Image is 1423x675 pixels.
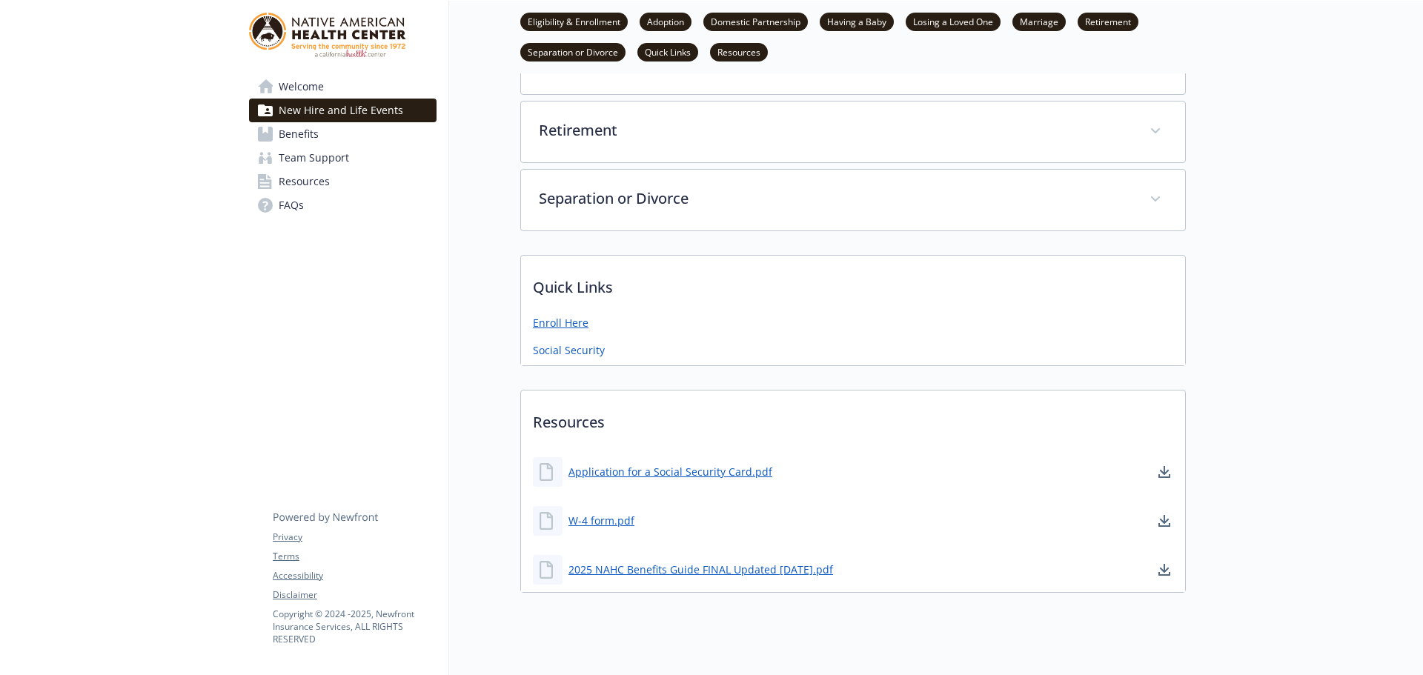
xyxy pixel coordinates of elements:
[273,588,436,602] a: Disclaimer
[640,14,691,28] a: Adoption
[637,44,698,59] a: Quick Links
[521,170,1185,230] div: Separation or Divorce
[533,342,605,358] a: Social Security
[249,170,437,193] a: Resources
[279,99,403,122] span: New Hire and Life Events
[273,531,436,544] a: Privacy
[521,102,1185,162] div: Retirement
[539,119,1132,142] p: Retirement
[279,75,324,99] span: Welcome
[568,464,772,479] a: Application for a Social Security Card.pdf
[279,122,319,146] span: Benefits
[249,75,437,99] a: Welcome
[249,99,437,122] a: New Hire and Life Events
[1155,561,1173,579] a: download document
[279,170,330,193] span: Resources
[568,513,634,528] a: W-4 form.pdf
[520,44,626,59] a: Separation or Divorce
[820,14,894,28] a: Having a Baby
[533,315,588,330] a: Enroll Here
[568,562,833,577] a: 2025 NAHC Benefits Guide FINAL Updated [DATE].pdf
[279,146,349,170] span: Team Support
[273,608,436,645] p: Copyright © 2024 - 2025 , Newfront Insurance Services, ALL RIGHTS RESERVED
[273,569,436,582] a: Accessibility
[273,550,436,563] a: Terms
[539,187,1132,210] p: Separation or Divorce
[249,193,437,217] a: FAQs
[279,193,304,217] span: FAQs
[249,122,437,146] a: Benefits
[521,256,1185,310] p: Quick Links
[703,14,808,28] a: Domestic Partnership
[1155,512,1173,530] a: download document
[1078,14,1138,28] a: Retirement
[1012,14,1066,28] a: Marriage
[521,390,1185,445] p: Resources
[906,14,1001,28] a: Losing a Loved One
[710,44,768,59] a: Resources
[520,14,628,28] a: Eligibility & Enrollment
[1155,463,1173,481] a: download document
[249,146,437,170] a: Team Support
